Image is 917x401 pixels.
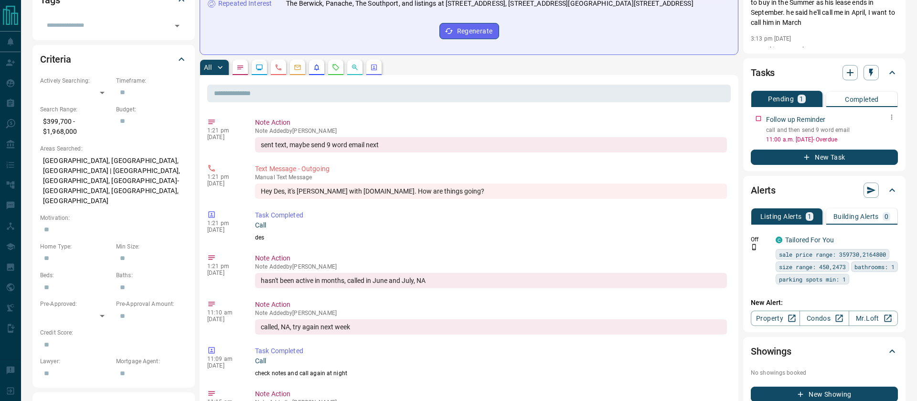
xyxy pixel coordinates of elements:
p: Off [751,235,770,244]
p: [DATE] [207,316,241,323]
p: New Alert: [751,298,898,308]
p: call and then send 9 word email [766,126,898,134]
p: Actively Searching: [40,76,111,85]
p: Pending [768,96,794,102]
h2: Alerts [751,183,776,198]
p: [DATE] [207,180,241,187]
p: Task Completed [255,346,727,356]
p: moved in September call him next year [751,45,898,65]
p: Completed [845,96,879,103]
p: 1:21 pm [207,127,241,134]
svg: Lead Browsing Activity [256,64,263,71]
p: $399,700 - $1,968,000 [40,114,111,140]
svg: Push Notification Only [751,244,757,250]
p: 1:21 pm [207,173,241,180]
p: Mortgage Agent: [116,357,187,366]
p: [DATE] [207,362,241,369]
p: Call [255,220,727,230]
h2: Tasks [751,65,775,80]
h2: Criteria [40,52,71,67]
div: Showings [751,340,898,363]
p: Task Completed [255,210,727,220]
p: Budget: [116,105,187,114]
p: [DATE] [207,227,241,233]
div: Criteria [40,48,187,71]
p: Pre-Approval Amount: [116,300,187,308]
p: [DATE] [207,270,241,276]
p: 11:00 a.m. [DATE] - Overdue [766,135,898,144]
p: 11:09 am [207,356,241,362]
p: Lawyer: [40,357,111,366]
p: Beds: [40,271,111,280]
button: Open [171,19,184,33]
div: called, NA, try again next week [255,319,727,335]
p: Baths: [116,271,187,280]
svg: Agent Actions [370,64,378,71]
p: Call [255,356,727,366]
button: New Task [751,150,898,165]
p: 1 [808,213,811,220]
svg: Opportunities [351,64,359,71]
p: Search Range: [40,105,111,114]
p: [DATE] [207,134,241,141]
div: Tasks [751,61,898,84]
p: Motivation: [40,214,187,222]
p: All [204,64,212,71]
div: Alerts [751,179,898,202]
p: Areas Searched: [40,144,187,153]
span: sale price range: 359730,2164800 [779,249,886,259]
p: Text Message - Outgoing [255,164,727,174]
svg: Requests [332,64,340,71]
button: Regenerate [439,23,499,39]
p: Building Alerts [833,213,879,220]
h2: Showings [751,344,791,359]
p: No showings booked [751,368,898,377]
p: 1:21 pm [207,220,241,227]
p: Note Action [255,300,727,310]
p: Note Action [255,253,727,263]
p: 1 [800,96,803,102]
p: Follow up Reminder [766,115,825,125]
div: condos.ca [776,237,782,243]
div: sent text, maybe send 9 word email next [255,137,727,152]
p: Credit Score: [40,328,187,337]
p: Note Action [255,118,727,128]
span: bathrooms: 1 [854,262,895,271]
a: Condos [800,311,849,326]
p: 0 [885,213,888,220]
p: Text Message [255,174,727,181]
p: Note Added by [PERSON_NAME] [255,310,727,316]
p: [GEOGRAPHIC_DATA], [GEOGRAPHIC_DATA], [GEOGRAPHIC_DATA] | [GEOGRAPHIC_DATA], [GEOGRAPHIC_DATA], [... [40,153,187,209]
p: 3:13 pm [DATE] [751,35,791,42]
p: des [255,233,727,242]
span: size range: 450,2473 [779,262,846,271]
span: manual [255,174,275,181]
p: Note Added by [PERSON_NAME] [255,263,727,270]
a: Mr.Loft [849,311,898,326]
svg: Notes [236,64,244,71]
p: Note Action [255,389,727,399]
p: Timeframe: [116,76,187,85]
p: 1:21 pm [207,263,241,270]
svg: Emails [294,64,301,71]
svg: Calls [275,64,282,71]
a: Property [751,311,800,326]
div: Hey Des, it's [PERSON_NAME] with [DOMAIN_NAME]. How are things going? [255,184,727,199]
p: Home Type: [40,242,111,251]
p: Note Added by [PERSON_NAME] [255,128,727,134]
span: parking spots min: 1 [779,274,846,284]
p: Listing Alerts [760,213,802,220]
p: check notes and call again at night [255,369,727,378]
a: Tailored For You [785,236,834,244]
p: Min Size: [116,242,187,251]
p: Pre-Approved: [40,300,111,308]
p: 11:10 am [207,309,241,316]
svg: Listing Alerts [313,64,320,71]
div: hasn't been active in months, called in June and July, NA [255,273,727,288]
